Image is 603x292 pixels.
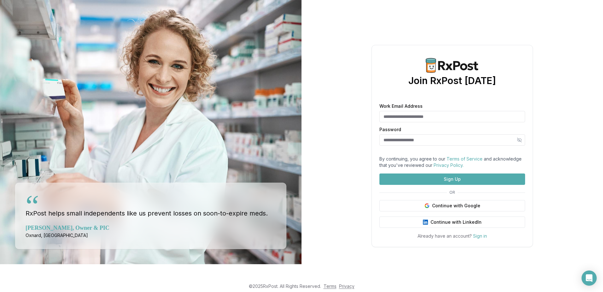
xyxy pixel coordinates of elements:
[422,58,483,73] img: RxPost Logo
[324,283,337,289] a: Terms
[379,127,525,132] label: Password
[26,223,276,232] div: [PERSON_NAME], Owner & PIC
[423,220,428,225] img: LinkedIn
[379,156,525,168] div: By continuing, you agree to our and acknowledge that you've reviewed our
[434,162,464,168] a: Privacy Policy.
[514,134,525,146] button: Hide password
[26,232,276,239] div: Oxnard, [GEOGRAPHIC_DATA]
[379,104,525,108] label: Work Email Address
[447,190,458,195] span: OR
[339,283,354,289] a: Privacy
[408,75,496,86] h1: Join RxPost [DATE]
[26,191,39,221] div: “
[379,173,525,185] button: Sign Up
[26,196,276,219] blockquote: RxPost helps small independents like us prevent losses on soon-to-expire meds.
[447,156,483,161] a: Terms of Service
[473,233,487,239] a: Sign in
[379,216,525,228] button: Continue with LinkedIn
[418,233,472,239] span: Already have an account?
[424,203,430,208] img: Google
[379,200,525,211] button: Continue with Google
[582,271,597,286] div: Open Intercom Messenger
